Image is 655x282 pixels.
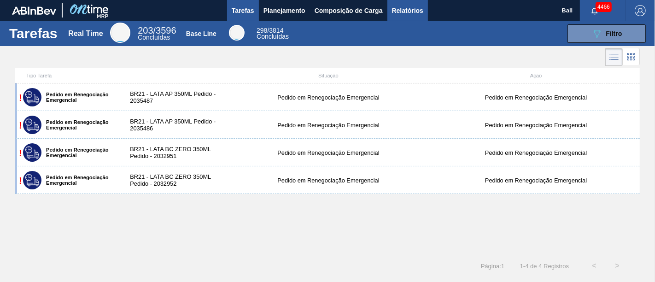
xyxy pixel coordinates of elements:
[225,94,433,101] div: Pedido em Renegociação Emergencial
[263,5,305,16] span: Planejamento
[481,263,504,270] span: Página : 1
[518,263,569,270] span: 1 - 4 de 4 Registros
[225,73,433,78] div: Situação
[580,4,609,17] button: Notificações
[606,30,622,37] span: Filtro
[41,175,115,186] label: Pedido em Renegociação Emergencial
[138,27,176,41] div: Real Time
[186,30,216,37] div: Base Line
[138,25,153,35] span: 203
[257,33,289,40] span: Concluídas
[138,25,176,35] span: / 3596
[257,27,267,34] span: 298
[17,73,121,78] div: Tipo Tarefa
[110,23,130,43] div: Real Time
[225,177,433,184] div: Pedido em Renegociação Emergencial
[19,176,22,186] span: !
[68,29,103,38] div: Real Time
[41,147,115,158] label: Pedido em Renegociação Emergencial
[432,149,640,156] div: Pedido em Renegociação Emergencial
[121,173,224,187] div: BR21 - LATA BC ZERO 350ML Pedido - 2032952
[432,73,640,78] div: Ação
[432,122,640,129] div: Pedido em Renegociação Emergencial
[605,48,623,66] div: Visão em Lista
[257,27,283,34] span: / 3814
[229,25,245,41] div: Base Line
[19,93,22,103] span: !
[225,122,433,129] div: Pedido em Renegociação Emergencial
[623,48,640,66] div: Visão em Cards
[232,5,254,16] span: Tarefas
[432,177,640,184] div: Pedido em Renegociação Emergencial
[606,254,629,277] button: >
[315,5,383,16] span: Composição de Carga
[257,28,289,40] div: Base Line
[12,6,56,15] img: TNhmsLtSVTkK8tSr43FrP2fwEKptu5GPRR3wAAAABJRU5ErkJggg==
[392,5,423,16] span: Relatórios
[635,5,646,16] img: Logout
[121,90,224,104] div: BR21 - LATA AP 350ML Pedido - 2035487
[138,34,170,41] span: Concluídas
[41,119,115,130] label: Pedido em Renegociação Emergencial
[583,254,606,277] button: <
[19,120,22,130] span: !
[121,118,224,132] div: BR21 - LATA AP 350ML Pedido - 2035486
[225,149,433,156] div: Pedido em Renegociação Emergencial
[596,2,612,12] span: 4466
[432,94,640,101] div: Pedido em Renegociação Emergencial
[9,28,58,39] h1: Tarefas
[19,148,22,158] span: !
[41,92,115,103] label: Pedido em Renegociação Emergencial
[121,146,224,159] div: BR21 - LATA BC ZERO 350ML Pedido - 2032951
[567,24,646,43] button: Filtro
